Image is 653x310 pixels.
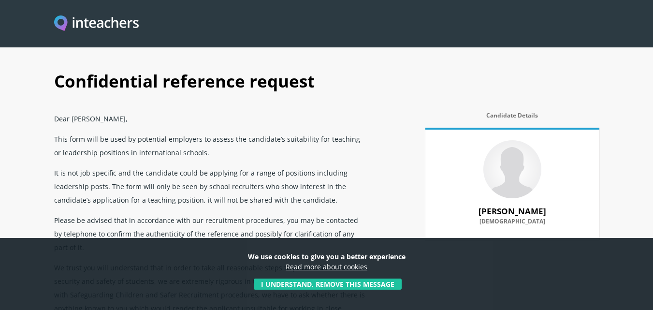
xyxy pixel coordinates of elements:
a: Visit this site's homepage [54,15,139,32]
p: Please be advised that in accordance with our recruitment procedures, you may be contacted by tel... [54,210,367,257]
a: Read more about cookies [286,262,367,271]
label: [DEMOGRAPHIC_DATA] [437,218,588,231]
strong: We use cookies to give you a better experience [248,252,406,261]
button: I understand, remove this message [254,279,402,290]
strong: [PERSON_NAME] [479,206,546,217]
p: Dear [PERSON_NAME], [54,108,367,129]
h1: Confidential reference request [54,61,599,108]
img: 79504 [483,140,541,198]
label: Candidate Details [425,112,599,125]
p: This form will be used by potential employers to assess the candidate’s suitability for teaching ... [54,129,367,162]
img: Inteachers [54,15,139,32]
p: It is not job specific and the candidate could be applying for a range of positions including lea... [54,162,367,210]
